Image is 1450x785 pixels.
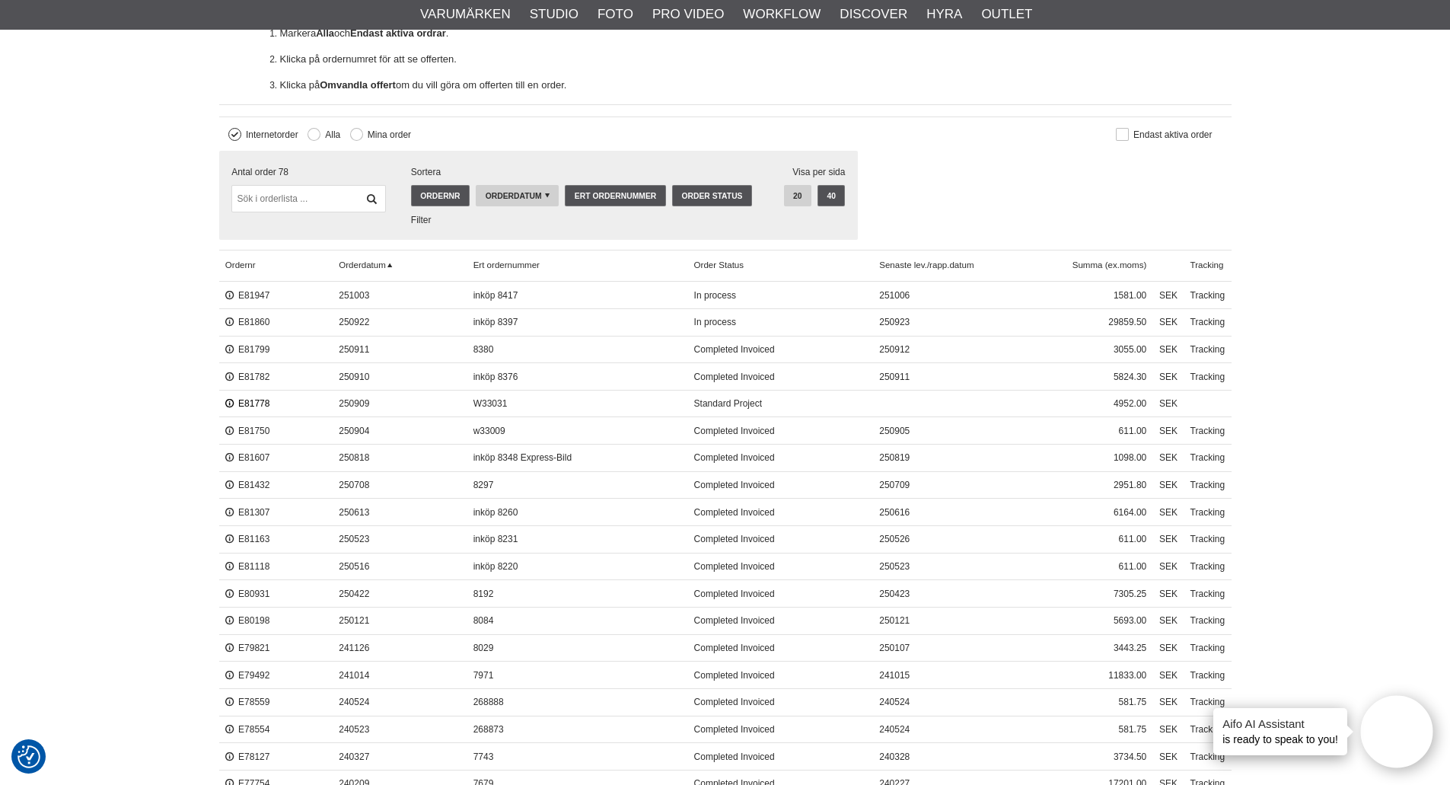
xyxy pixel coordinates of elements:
[1153,526,1184,554] span: SEK
[687,499,873,526] span: Completed Invoiced
[333,308,467,336] span: 250922
[873,716,980,743] span: 240524
[1153,634,1184,662] span: SEK
[225,398,270,409] a: E81778
[225,534,270,544] a: E81163
[1184,553,1231,580] a: Tracking
[225,480,270,490] a: E81432
[652,5,724,24] a: Pro Video
[1153,390,1184,417] span: SEK
[687,308,873,336] span: In process
[225,751,270,762] a: E78127
[467,716,687,743] span: 268873
[363,129,411,140] label: Mina order
[1153,553,1184,580] span: SEK
[873,689,980,716] span: 240524
[219,250,333,281] a: Ordernr
[420,5,511,24] a: Varumärken
[225,697,270,707] a: E78559
[467,634,687,662] span: 8029
[1153,608,1184,635] span: SEK
[980,608,1153,635] span: 5693.00
[333,689,467,716] span: 240524
[225,290,270,301] a: E81947
[784,185,811,206] a: 20
[981,5,1032,24] a: Outlet
[333,499,467,526] span: 250613
[873,471,980,499] span: 250709
[225,615,270,626] a: E80198
[467,445,687,472] span: inköp 8348 Express-Bild
[333,363,467,391] span: 250910
[1184,308,1231,336] a: Tracking
[1153,662,1184,689] span: SEK
[279,165,288,179] span: 78
[320,79,396,91] strong: Omvandla offert
[316,27,334,39] strong: Alla
[1153,471,1184,499] span: SEK
[1153,716,1184,743] span: SEK
[225,344,270,355] a: E81799
[873,363,980,391] span: 250911
[333,580,467,608] span: 250422
[687,363,873,391] span: Completed Invoiced
[873,499,980,526] span: 250616
[467,526,687,554] span: inköp 8231
[1184,608,1231,635] a: Tracking
[1153,580,1184,608] span: SEK
[467,308,687,336] span: inköp 8397
[687,390,873,417] span: Standard Project
[687,282,873,309] span: In process
[333,250,467,281] a: Orderdatum
[467,417,687,445] span: w33009
[980,417,1153,445] span: 611.00
[873,250,980,281] span: Senaste lev./rapp.datum
[687,553,873,580] span: Completed Invoiced
[18,745,40,768] img: Revisit consent button
[873,662,980,689] span: 241015
[1184,580,1231,608] a: Tracking
[467,471,687,499] span: 8297
[926,5,962,24] a: Hyra
[333,471,467,499] span: 250708
[873,743,980,771] span: 240328
[1184,336,1231,363] a: Tracking
[225,452,270,463] a: E81607
[225,372,270,382] a: E81782
[467,608,687,635] span: 8084
[1184,445,1231,472] a: Tracking
[1129,129,1212,140] label: Endast aktiva order
[980,336,1153,363] span: 3055.00
[873,336,980,363] span: 250912
[873,553,980,580] span: 250523
[1153,308,1184,336] span: SEK
[467,363,687,391] span: inköp 8376
[333,282,467,309] span: 251003
[980,363,1153,391] span: 5824.30
[280,52,1232,68] p: Klicka på ordernumret för att se offerten.
[980,716,1153,743] span: 581.75
[1153,336,1184,363] span: SEK
[467,580,687,608] span: 8192
[873,445,980,472] span: 250819
[467,499,687,526] span: inköp 8260
[333,553,467,580] span: 250516
[980,662,1153,689] span: 11833.00
[598,5,633,24] a: Foto
[1184,716,1231,743] a: Tracking
[980,634,1153,662] span: 3443.25
[486,192,542,200] span: Orderdatum
[1184,282,1231,309] a: Tracking
[225,724,270,735] a: E78554
[333,743,467,771] span: 240327
[687,336,873,363] span: Completed Invoiced
[980,743,1153,771] span: 3734.50
[1213,708,1347,755] div: is ready to speak to you!
[280,78,1232,94] p: Klicka på om du vill göra om offerten till en order.
[333,336,467,363] span: 250911
[225,643,270,653] a: E79821
[231,185,385,212] input: Sök i orderlista ...
[980,499,1153,526] span: 6164.00
[411,165,758,179] span: Sortera
[225,670,270,681] a: E79492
